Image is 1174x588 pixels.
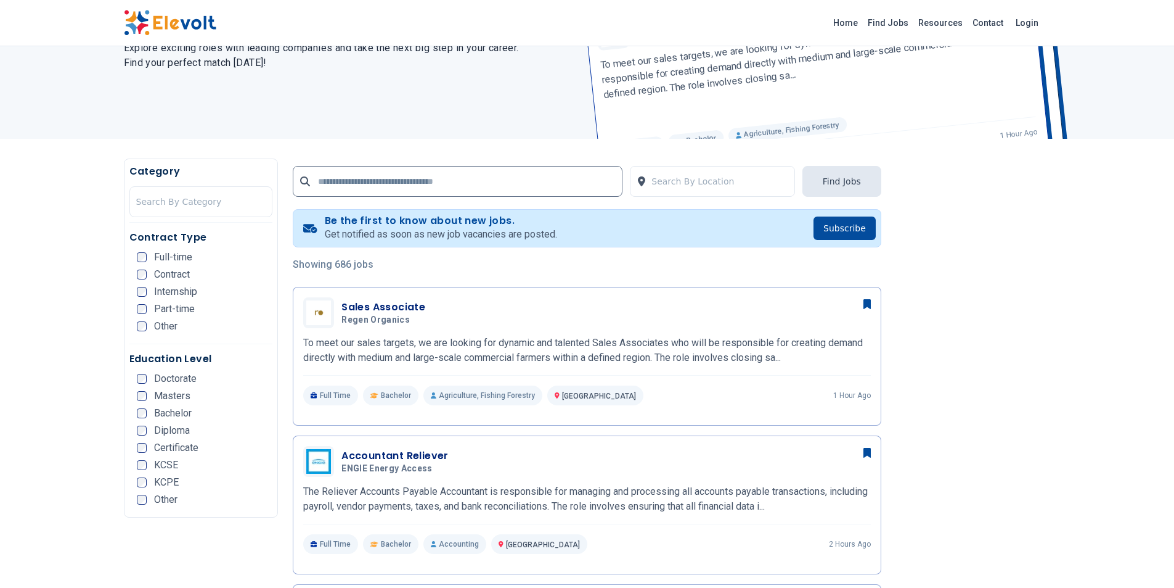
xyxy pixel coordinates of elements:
[137,391,147,401] input: Masters
[341,315,410,326] span: Regen Organics
[137,287,147,297] input: Internship
[137,443,147,453] input: Certificate
[154,321,177,331] span: Other
[154,495,177,505] span: Other
[154,252,192,262] span: Full-time
[968,13,1008,33] a: Contact
[154,443,198,453] span: Certificate
[303,446,871,554] a: ENGIE Energy AccessAccountant RelieverENGIE Energy AccessThe Reliever Accounts Payable Accountant...
[137,495,147,505] input: Other
[154,391,190,401] span: Masters
[154,287,197,297] span: Internship
[137,426,147,436] input: Diploma
[829,539,871,549] p: 2 hours ago
[813,217,876,240] button: Subscribe
[154,478,179,487] span: KCPE
[154,304,195,314] span: Part-time
[802,166,881,197] button: Find Jobs
[863,13,913,33] a: Find Jobs
[129,352,273,366] h5: Education Level
[154,270,190,280] span: Contract
[303,484,871,514] p: The Reliever Accounts Payable Accountant is responsible for managing and processing all accounts ...
[154,374,197,384] span: Doctorate
[1008,10,1046,35] a: Login
[381,391,411,400] span: Bachelor
[137,252,147,262] input: Full-time
[423,386,542,405] p: Agriculture, Fishing Forestry
[154,426,190,436] span: Diploma
[1112,529,1174,588] iframe: Chat Widget
[381,539,411,549] span: Bachelor
[154,408,192,418] span: Bachelor
[129,230,273,245] h5: Contract Type
[306,300,331,326] img: Regen Organics
[137,460,147,470] input: KCSE
[154,460,178,470] span: KCSE
[303,534,358,554] p: Full Time
[306,449,331,474] img: ENGIE Energy Access
[325,215,557,227] h4: Be the first to know about new jobs.
[137,270,147,280] input: Contract
[325,227,557,242] p: Get notified as soon as new job vacancies are posted.
[833,391,871,400] p: 1 hour ago
[303,297,871,405] a: Regen OrganicsSales AssociateRegen OrganicsTo meet our sales targets, we are looking for dynamic ...
[828,13,863,33] a: Home
[137,374,147,384] input: Doctorate
[129,164,273,179] h5: Category
[913,13,968,33] a: Resources
[137,408,147,418] input: Bachelor
[341,463,433,474] span: ENGIE Energy Access
[137,304,147,314] input: Part-time
[423,534,486,554] p: Accounting
[506,540,580,549] span: [GEOGRAPHIC_DATA]
[137,321,147,331] input: Other
[293,257,881,272] p: Showing 686 jobs
[303,336,871,365] p: To meet our sales targets, we are looking for dynamic and talented Sales Associates who will be r...
[341,449,449,463] h3: Accountant Reliever
[137,478,147,487] input: KCPE
[303,386,358,405] p: Full Time
[124,10,216,36] img: Elevolt
[562,392,636,400] span: [GEOGRAPHIC_DATA]
[341,300,425,315] h3: Sales Associate
[124,41,573,70] h2: Explore exciting roles with leading companies and take the next big step in your career. Find you...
